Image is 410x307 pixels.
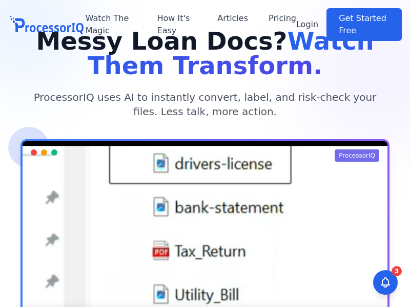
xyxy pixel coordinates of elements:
[296,18,318,31] a: Login
[20,29,389,78] h1: Messy Loan Docs?
[392,266,402,276] span: 3
[217,12,248,37] a: Articles
[33,90,377,119] p: ProcessorIQ uses AI to instantly convert, label, and risk-check your files. Less talk, more action.
[269,12,296,37] a: Pricing
[373,270,398,295] button: 3
[335,149,379,162] div: ProcessorIQ
[88,27,374,80] span: Watch Them Transform.
[326,8,402,41] a: Get Started Free
[157,12,197,37] a: How It's Easy
[8,12,86,37] img: ProcessorIQ Logo
[86,12,137,37] a: Watch The Magic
